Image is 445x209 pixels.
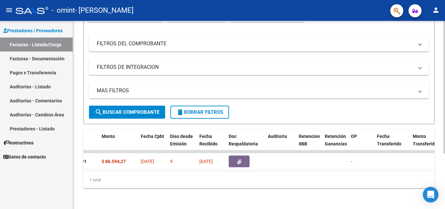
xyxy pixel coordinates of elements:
span: Fecha Transferido [377,134,401,146]
strong: $ 86.594,27 [102,159,126,164]
span: 9 [170,159,173,164]
span: - [351,159,352,164]
span: Buscar Comprobante [95,109,159,115]
mat-expansion-panel-header: FILTROS DE INTEGRACION [89,59,429,75]
datatable-header-cell: Fecha Cpbt [138,129,167,158]
span: Auditoria [268,134,287,139]
mat-icon: menu [5,6,13,14]
mat-panel-title: MAS FILTROS [97,87,413,94]
datatable-header-cell: OP [348,129,374,158]
datatable-header-cell: Fecha Recibido [197,129,226,158]
span: Fecha Cpbt [141,134,164,139]
span: - omint [51,3,75,18]
button: Buscar Comprobante [89,106,165,119]
mat-expansion-panel-header: FILTROS DEL COMPROBANTE [89,36,429,52]
mat-panel-title: FILTROS DE INTEGRACION [97,64,413,71]
span: - [PERSON_NAME] [75,3,134,18]
span: Prestadores / Proveedores [3,27,63,34]
div: Open Intercom Messenger [423,187,438,202]
span: Instructivos [3,139,34,146]
span: Monto Transferido [413,134,437,146]
datatable-header-cell: Retencion IIBB [296,129,322,158]
datatable-header-cell: Doc Respaldatoria [226,129,265,158]
mat-panel-title: FILTROS DEL COMPROBANTE [97,40,413,47]
mat-expansion-panel-header: MAS FILTROS [89,83,429,98]
datatable-header-cell: Días desde Emisión [167,129,197,158]
span: Doc Respaldatoria [229,134,258,146]
datatable-header-cell: Retención Ganancias [322,129,348,158]
span: Borrar Filtros [176,109,223,115]
span: Retencion IIBB [299,134,320,146]
span: Fecha Recibido [199,134,218,146]
span: [DATE] [199,159,213,164]
span: OP [351,134,357,139]
button: Borrar Filtros [170,106,229,119]
datatable-header-cell: Fecha Transferido [374,129,410,158]
span: [DATE] [141,159,154,164]
mat-icon: delete [176,108,184,116]
mat-icon: search [95,108,103,116]
datatable-header-cell: Auditoria [265,129,296,158]
datatable-header-cell: Monto [99,129,138,158]
span: Retención Ganancias [325,134,347,146]
span: Monto [102,134,115,139]
span: Datos de contacto [3,153,46,160]
span: Días desde Emisión [170,134,193,146]
div: 1 total [83,172,435,188]
mat-icon: person [432,6,440,14]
